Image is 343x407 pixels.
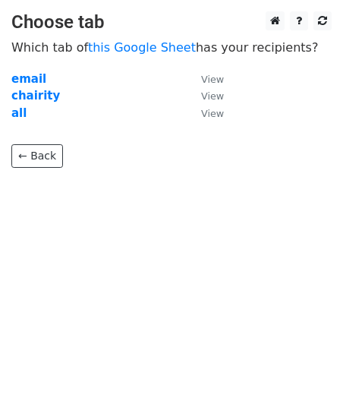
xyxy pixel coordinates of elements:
a: View [186,72,224,86]
a: ← Back [11,144,63,168]
small: View [201,90,224,102]
p: Which tab of has your recipients? [11,39,332,55]
a: View [186,106,224,120]
a: email [11,72,46,86]
h3: Choose tab [11,11,332,33]
a: chairity [11,89,60,103]
a: View [186,89,224,103]
small: View [201,108,224,119]
small: View [201,74,224,85]
a: all [11,106,27,120]
a: this Google Sheet [88,40,196,55]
